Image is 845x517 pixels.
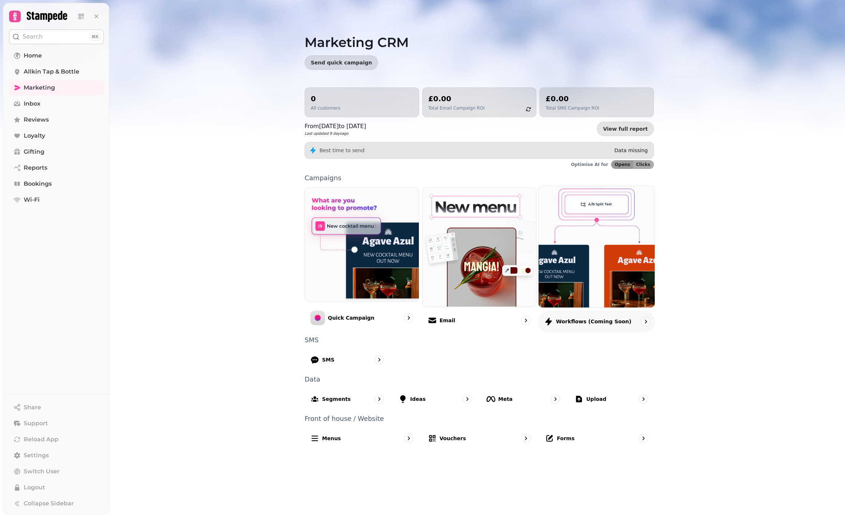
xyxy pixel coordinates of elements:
span: Switch User [24,467,60,476]
p: Front of house / Website [305,415,654,422]
span: Opens [615,162,630,167]
a: Forms [539,428,654,449]
svg: go to [376,395,383,403]
p: Data missing [614,147,648,154]
a: Reports [9,161,104,175]
span: Home [24,51,42,60]
p: Data [305,376,654,383]
a: Wi-Fi [9,193,104,207]
svg: go to [376,356,383,363]
p: Email [440,317,455,324]
img: Email [422,188,536,307]
a: Quick CampaignQuick Campaign [305,187,419,331]
span: Collapse Sidebar [24,499,74,508]
a: Segments [305,388,390,410]
button: Reload App [9,432,104,447]
a: Allkin Tap & Bottle [9,64,104,79]
span: Gifting [24,147,44,156]
a: Workflows (coming soon)Workflows (coming soon) [538,186,655,332]
span: Reports [24,163,47,172]
a: EmailEmail [422,187,537,331]
svg: go to [464,395,471,403]
svg: go to [405,314,412,321]
button: Search⌘K [9,29,104,44]
span: Reviews [24,115,49,124]
p: Campaigns [305,175,654,181]
button: Collapse Sidebar [9,496,104,511]
p: Total SMS Campaign ROI [546,105,599,111]
p: SMS [305,337,654,343]
button: refresh [522,103,535,115]
svg: go to [642,318,649,325]
a: View full report [597,122,654,136]
span: Send quick campaign [311,60,372,65]
span: Loyalty [24,131,45,140]
p: Segments [322,395,351,403]
svg: go to [522,435,529,442]
p: Ideas [410,395,426,403]
a: Home [9,48,104,63]
a: Upload [569,388,654,410]
a: Menus [305,428,419,449]
div: ⌘K [90,33,100,41]
button: Send quick campaign [305,55,378,70]
svg: go to [522,317,529,324]
span: Bookings [24,179,52,188]
h2: 0 [311,94,340,104]
a: Inbox [9,96,104,111]
svg: go to [640,395,647,403]
p: Meta [498,395,513,403]
a: Marketing [9,80,104,95]
a: Gifting [9,145,104,159]
span: Clicks [636,162,650,167]
p: Forms [557,435,574,442]
a: Bookings [9,177,104,191]
span: Logout [24,483,45,492]
p: Optimise AI for [571,162,608,167]
a: Reviews [9,113,104,127]
a: Settings [9,448,104,463]
p: Total Email Campaign ROI [428,105,485,111]
span: Inbox [24,99,40,108]
a: Ideas [393,388,478,410]
a: Loyalty [9,129,104,143]
button: Logout [9,480,104,495]
h2: £0.00 [546,94,599,104]
img: Quick Campaign [305,188,419,301]
a: Vouchers [422,428,537,449]
button: Share [9,400,104,415]
button: Clicks [633,161,654,169]
span: Share [24,403,41,412]
svg: go to [405,435,412,442]
span: Settings [24,451,49,460]
span: Allkin Tap & Bottle [24,67,79,76]
span: Marketing [24,83,55,92]
p: Search [23,32,43,41]
p: All customers [311,105,340,111]
h1: Marketing CRM [305,17,654,50]
svg: go to [640,435,647,442]
p: SMS [322,356,334,363]
p: Menus [322,435,341,442]
img: Workflows (coming soon) [533,180,660,313]
a: Meta [481,388,566,410]
p: Workflows (coming soon) [556,318,631,325]
span: Wi-Fi [24,196,40,204]
h2: £0.00 [428,94,485,104]
svg: go to [552,395,559,403]
p: Vouchers [440,435,466,442]
a: SMS [305,349,390,370]
p: Upload [586,395,606,403]
button: Opens [611,161,633,169]
span: Support [24,419,48,428]
button: Switch User [9,464,104,479]
p: From [DATE] to [DATE] [305,122,366,131]
span: Reload App [24,435,59,444]
p: Quick Campaign [328,314,374,321]
p: Last updated 9 days ago [305,131,366,136]
p: Best time to send [320,147,365,154]
button: Support [9,416,104,431]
